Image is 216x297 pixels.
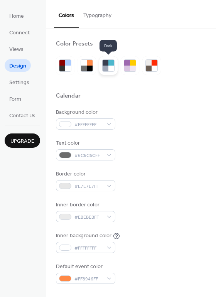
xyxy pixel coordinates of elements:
[9,29,30,37] span: Connect
[56,263,114,271] div: Default event color
[74,121,103,129] span: #FFFFFFFF
[100,40,117,52] span: Dark
[5,92,26,105] a: Form
[74,213,103,221] span: #EBEBEBFF
[56,232,111,240] div: Inner background color
[56,139,114,147] div: Text color
[74,152,103,160] span: #6C6C6CFF
[5,76,34,88] a: Settings
[5,109,40,121] a: Contact Us
[74,182,103,191] span: #E7E7E7FF
[74,244,103,252] span: #FFFFFFFF
[56,108,114,116] div: Background color
[5,26,34,39] a: Connect
[9,62,26,70] span: Design
[9,12,24,20] span: Home
[56,170,114,178] div: Border color
[56,92,81,100] div: Calendar
[5,42,28,55] a: Views
[9,95,21,103] span: Form
[5,59,31,72] a: Design
[9,79,29,87] span: Settings
[9,46,24,54] span: Views
[74,275,103,283] span: #FF8946FF
[56,40,93,48] div: Color Presets
[9,112,35,120] span: Contact Us
[5,9,29,22] a: Home
[56,201,114,209] div: Inner border color
[10,137,34,145] span: Upgrade
[5,133,40,148] button: Upgrade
